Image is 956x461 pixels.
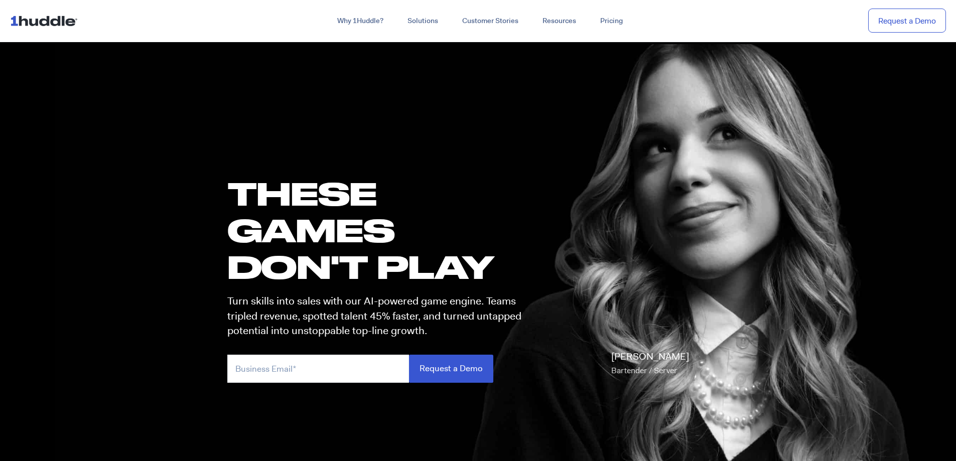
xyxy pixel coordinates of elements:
[530,12,588,30] a: Resources
[611,365,677,376] span: Bartender / Server
[588,12,635,30] a: Pricing
[227,294,530,338] p: Turn skills into sales with our AI-powered game engine. Teams tripled revenue, spotted talent 45%...
[409,355,493,382] input: Request a Demo
[395,12,450,30] a: Solutions
[611,350,689,378] p: [PERSON_NAME]
[227,355,409,382] input: Business Email*
[10,11,82,30] img: ...
[868,9,946,33] a: Request a Demo
[227,175,530,285] h1: these GAMES DON'T PLAY
[325,12,395,30] a: Why 1Huddle?
[450,12,530,30] a: Customer Stories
